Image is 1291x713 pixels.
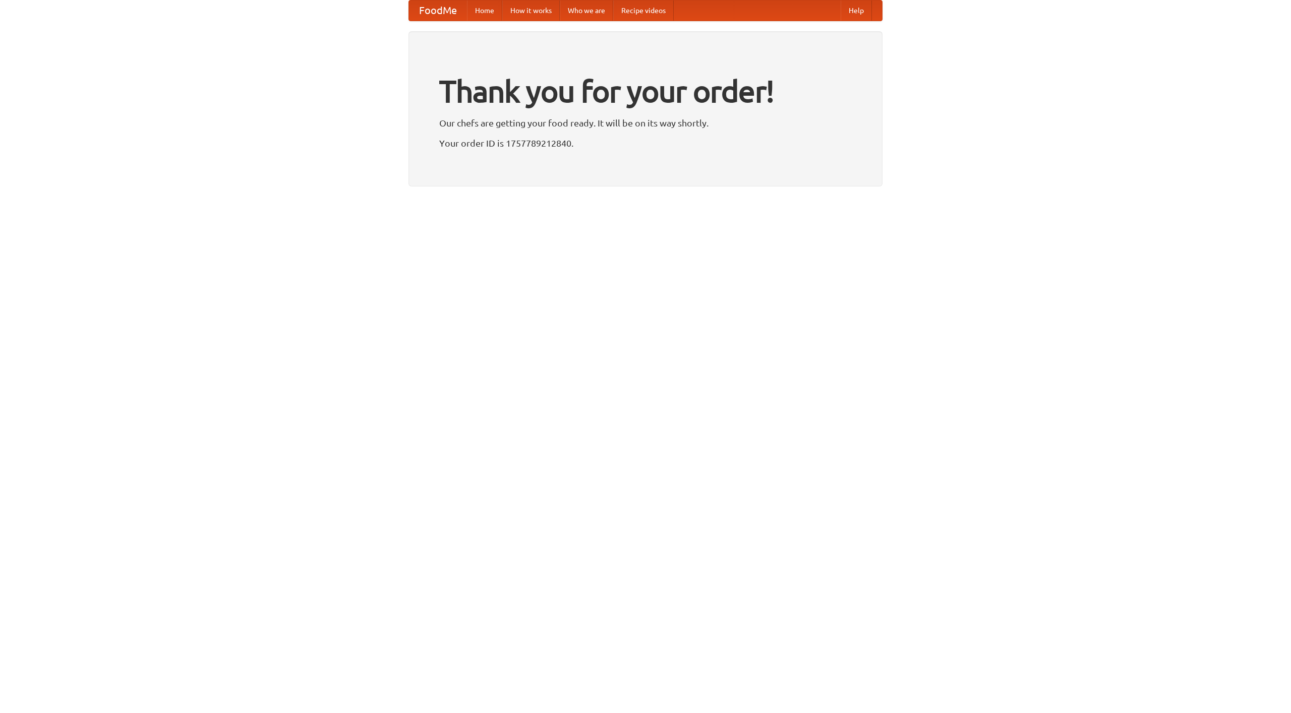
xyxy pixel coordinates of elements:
h1: Thank you for your order! [439,67,852,115]
a: FoodMe [409,1,467,21]
p: Your order ID is 1757789212840. [439,136,852,151]
a: Recipe videos [613,1,674,21]
a: How it works [502,1,560,21]
a: Who we are [560,1,613,21]
a: Home [467,1,502,21]
a: Help [841,1,872,21]
p: Our chefs are getting your food ready. It will be on its way shortly. [439,115,852,131]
